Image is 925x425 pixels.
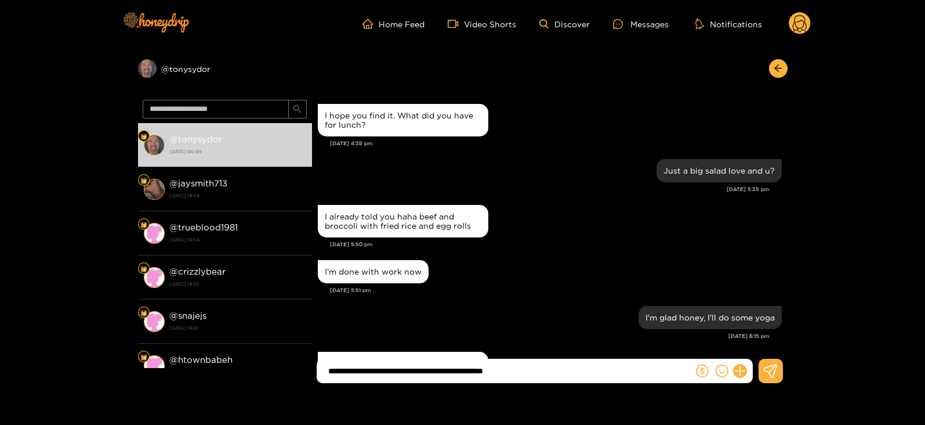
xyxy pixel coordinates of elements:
strong: @ snajejs [169,311,206,320]
a: Discover [539,19,590,29]
div: [DATE] 5:51 pm [330,286,782,294]
a: Video Shorts [448,19,516,29]
div: Oct. 1, 6:16 pm [318,352,488,384]
div: Oct. 1, 5:35 pm [656,159,782,182]
img: conversation [144,267,165,288]
span: arrow-left [774,64,782,74]
div: Messages [613,17,669,31]
span: dollar [696,365,709,377]
img: Fan Level [140,221,147,228]
a: Home Feed [362,19,425,29]
div: Oct. 1, 5:51 pm [318,260,429,283]
div: [DATE] 4:38 pm [330,139,782,147]
span: search [293,105,302,114]
strong: [DATE] 00:49 [169,146,306,157]
strong: @ jaysmith713 [169,178,227,188]
strong: @ tonysydor [169,134,222,144]
div: Oct. 1, 6:15 pm [639,306,782,329]
div: [DATE] 6:15 pm [318,332,770,340]
img: conversation [144,179,165,200]
strong: [DATE] 14:04 [169,190,306,201]
button: Notifications [692,18,766,30]
strong: @ trueblood1981 [169,222,238,232]
img: conversation [144,135,165,156]
img: Fan Level [140,265,147,272]
div: [DATE] 5:35 pm [318,185,770,193]
div: I'm done with work now [325,267,422,276]
strong: [DATE] 14:02 [169,279,306,289]
div: I'm glad honey, I'll do some yoga [645,313,775,322]
div: Just a big salad love and u? [663,166,775,175]
img: conversation [144,311,165,332]
span: home [362,19,379,29]
strong: [DATE] 14:01 [169,323,306,333]
button: arrow-left [769,59,788,78]
button: dollar [694,362,711,380]
div: I hope you find it. What did you have for lunch? [325,111,481,129]
span: smile [716,365,728,377]
div: @tonysydor [138,59,312,78]
img: conversation [144,355,165,376]
span: video-camera [448,19,464,29]
img: Fan Level [140,177,147,184]
strong: @ crizzlybear [169,266,226,276]
img: Fan Level [140,354,147,361]
div: Oct. 1, 4:38 pm [318,104,488,136]
strong: @ htownbabeh [169,355,233,365]
img: Fan Level [140,133,147,140]
img: conversation [144,223,165,244]
strong: [DATE] 14:04 [169,235,306,245]
div: I already told you haha beef and broccoli with fried rice and egg rolls [325,212,481,230]
button: search [288,100,307,118]
img: Fan Level [140,309,147,316]
div: Oct. 1, 5:50 pm [318,205,488,237]
div: [DATE] 5:50 pm [330,240,782,248]
strong: [DATE] 13:57 [169,367,306,377]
